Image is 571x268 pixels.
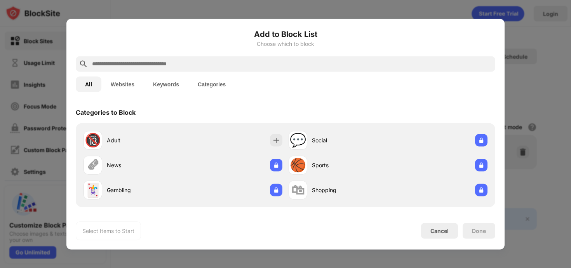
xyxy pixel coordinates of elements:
[107,136,183,144] div: Adult
[472,228,486,234] div: Done
[76,40,495,47] div: Choose which to block
[290,157,306,173] div: 🏀
[86,157,99,173] div: 🗞
[291,182,305,198] div: 🛍
[79,59,88,68] img: search.svg
[144,76,188,92] button: Keywords
[290,132,306,148] div: 💬
[107,161,183,169] div: News
[312,186,388,194] div: Shopping
[101,76,144,92] button: Websites
[107,186,183,194] div: Gambling
[312,161,388,169] div: Sports
[76,76,101,92] button: All
[82,227,134,235] div: Select Items to Start
[312,136,388,144] div: Social
[188,76,235,92] button: Categories
[76,108,136,116] div: Categories to Block
[430,228,449,234] div: Cancel
[85,182,101,198] div: 🃏
[76,28,495,40] h6: Add to Block List
[85,132,101,148] div: 🔞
